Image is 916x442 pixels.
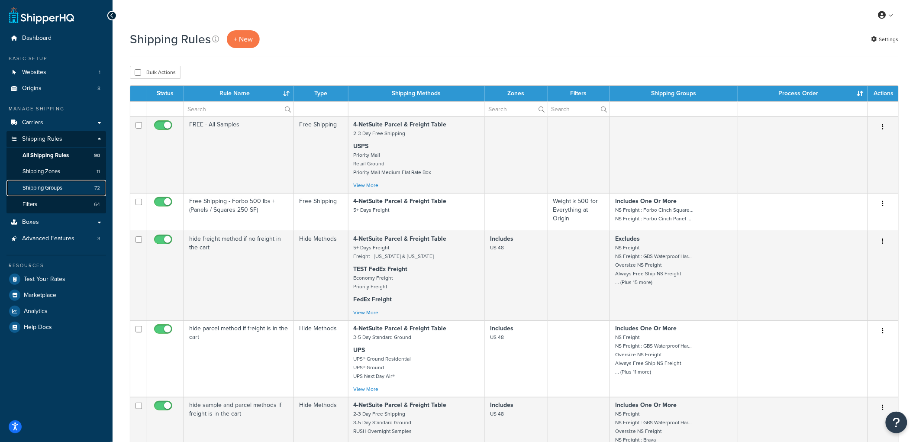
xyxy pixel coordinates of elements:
small: NS Freight : Forbo Cinch Square... NS Freight : Forbo Cinch Panel ... [615,206,693,223]
div: Manage Shipping [6,105,106,113]
strong: FedEx Freight [354,295,392,304]
small: Economy Freight Priority Freight [354,274,393,290]
span: 1 [99,69,100,76]
strong: Includes [490,400,513,410]
td: FREE - All Samples [184,116,294,193]
strong: 4-NetSuite Parcel & Freight Table [354,400,447,410]
a: Dashboard [6,30,106,46]
a: Boxes [6,214,106,230]
li: Origins [6,81,106,97]
li: Shipping Rules [6,131,106,213]
strong: USPS [354,142,369,151]
span: Analytics [24,308,48,315]
span: Filters [23,201,37,208]
div: Basic Setup [6,55,106,62]
h1: Shipping Rules [130,31,211,48]
span: Shipping Rules [22,136,62,143]
strong: Includes [490,234,513,243]
a: Advanced Features 3 [6,231,106,247]
div: Resources [6,262,106,269]
a: Test Your Rates [6,271,106,287]
small: NS Freight NS Freight : GBS Waterproof Har... Oversize NS Freight Always Free Ship NS Freight ...... [615,333,692,376]
td: Hide Methods [294,231,348,320]
li: Websites [6,65,106,81]
a: Analytics [6,303,106,319]
span: Carriers [22,119,43,126]
td: Free Shipping - Forbo 500 lbs + (Panels / Squares 250 SF) [184,193,294,231]
small: 5+ Days Freight [354,206,390,214]
td: hide freight method if no freight in the cart [184,231,294,320]
strong: 4-NetSuite Parcel & Freight Table [354,120,447,129]
button: Open Resource Center [886,412,907,433]
a: Shipping Groups 72 [6,180,106,196]
span: Shipping Zones [23,168,60,175]
a: All Shipping Rules 90 [6,148,106,164]
small: NS Freight NS Freight : GBS Waterproof Har... Oversize NS Freight Always Free Ship NS Freight ...... [615,244,692,286]
th: Type [294,86,348,101]
th: Actions [868,86,898,101]
span: Marketplace [24,292,56,299]
td: Free Shipping [294,116,348,193]
span: Origins [22,85,42,92]
strong: Includes One Or More [615,197,677,206]
small: 3-5 Day Standard Ground [354,333,412,341]
span: Test Your Rates [24,276,65,283]
td: Hide Methods [294,320,348,397]
input: Search [485,102,547,116]
th: Shipping Methods [348,86,485,101]
strong: 4-NetSuite Parcel & Freight Table [354,197,447,206]
li: Advanced Features [6,231,106,247]
small: 2-3 Day Free Shipping [354,129,406,137]
p: + New [227,30,260,48]
small: UPS® Ground Residential UPS® Ground UPS Next Day Air® [354,355,411,380]
strong: 4-NetSuite Parcel & Freight Table [354,234,447,243]
th: Rule Name : activate to sort column ascending [184,86,294,101]
td: hide parcel method if freight is in the cart [184,320,294,397]
a: View More [354,385,379,393]
strong: TEST FedEx Freight [354,265,408,274]
span: Shipping Groups [23,184,62,192]
a: Marketplace [6,287,106,303]
strong: 4-NetSuite Parcel & Freight Table [354,324,447,333]
button: Bulk Actions [130,66,181,79]
span: 72 [94,184,100,192]
a: Shipping Rules [6,131,106,147]
small: US 48 [490,410,504,418]
span: Websites [22,69,46,76]
span: 3 [97,235,100,242]
strong: Includes One Or More [615,324,677,333]
small: 2-3 Day Free Shipping 3-5 Day Standard Ground RUSH Overnight Samples [354,410,412,435]
strong: Includes [490,324,513,333]
a: Carriers [6,115,106,131]
th: Zones [485,86,548,101]
span: Advanced Features [22,235,74,242]
small: US 48 [490,244,504,252]
a: ShipperHQ Home [9,6,74,24]
strong: UPS [354,345,365,355]
small: 5+ Days Freight Freight - [US_STATE] & [US_STATE] [354,244,434,260]
span: All Shipping Rules [23,152,69,159]
th: Filters [548,86,610,101]
a: Filters 64 [6,197,106,213]
li: Shipping Groups [6,180,106,196]
td: Weight ≥ 500 for Everything at Origin [548,193,610,231]
span: 64 [94,201,100,208]
span: Help Docs [24,324,52,331]
th: Shipping Groups [610,86,738,101]
span: 11 [97,168,100,175]
span: Boxes [22,219,39,226]
li: All Shipping Rules [6,148,106,164]
small: Priority Mail Retail Ground Priority Mail Medium Flat Rate Box [354,151,432,176]
small: US 48 [490,333,504,341]
th: Status [147,86,184,101]
a: Websites 1 [6,65,106,81]
li: Filters [6,197,106,213]
span: 90 [94,152,100,159]
a: View More [354,309,379,316]
a: Settings [871,33,899,45]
